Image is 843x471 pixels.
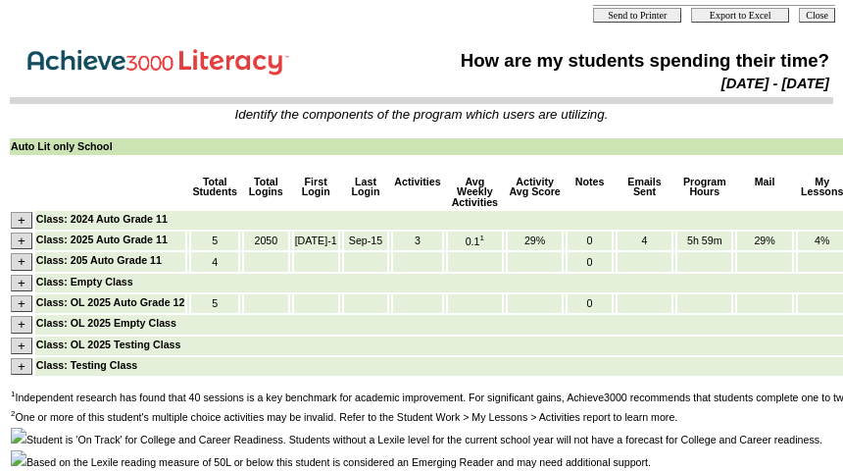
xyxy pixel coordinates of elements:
img: Achieve3000 Reports Logo [14,38,308,80]
td: Sep-15 [344,232,388,250]
nobr: Class: 205 Auto Grade 11 [36,254,162,266]
nobr: Class: OL 2025 Auto Grade 12 [36,296,185,308]
td: [DATE]-1 [294,232,338,250]
td: 5h 59m [677,232,731,250]
td: 29% [508,232,562,250]
td: Emails Sent [618,176,671,209]
input: + [11,212,32,229]
input: + [11,295,32,312]
td: How are my students spending their time? [376,49,830,73]
input: Close [799,8,835,23]
td: 0 [568,294,612,313]
td: Mail [737,176,791,209]
td: Avg Weekly Activities [448,176,502,209]
sup: 1 [480,234,484,242]
td: Class: OL 2025 Auto Grade 12 [35,294,186,313]
input: + [11,358,32,375]
input: Export to Excel [691,8,789,23]
td: 3 [393,232,441,250]
td: 4 [618,232,671,250]
td: Activities [393,176,441,209]
td: [DATE] - [DATE] [376,75,830,92]
td: Identify the components of the program which users are utilizing. [11,107,832,122]
td: Program Hours [677,176,731,209]
input: + [11,233,32,249]
sup: 2 [11,409,15,418]
td: Total Students [191,176,238,209]
input: + [11,338,32,354]
nobr: Class: 2024 Auto Grade 11 [36,213,168,225]
input: Send to Printer [593,8,681,23]
td: 2050 [244,232,288,250]
td: Class: 205 Auto Grade 11 [35,252,186,271]
td: 5 [191,232,238,250]
td: First Login [294,176,338,209]
td: Activity Avg Score [508,176,562,209]
input: + [11,275,32,291]
nobr: Class: Testing Class [36,359,137,371]
nobr: Class: Empty Class [36,276,133,288]
td: 0 [568,232,612,250]
nobr: Class: OL 2025 Testing Class [36,339,181,350]
td: Last Login [344,176,388,209]
nobr: Class: 2025 Auto Grade 11 [36,234,168,245]
img: ccr.gif [11,428,26,444]
td: 4 [191,252,238,271]
td: 29% [737,232,791,250]
td: Notes [568,176,612,209]
sup: 1 [11,390,15,398]
img: dr.png [11,450,26,466]
td: 5 [191,294,238,313]
td: 0 [568,252,612,271]
td: Class: 2025 Auto Grade 11 [35,232,186,250]
nobr: Class: OL 2025 Empty Class [36,317,176,329]
td: Total Logins [244,176,288,209]
input: + [11,316,32,333]
input: + [11,253,32,270]
td: 0.1 [448,232,502,250]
